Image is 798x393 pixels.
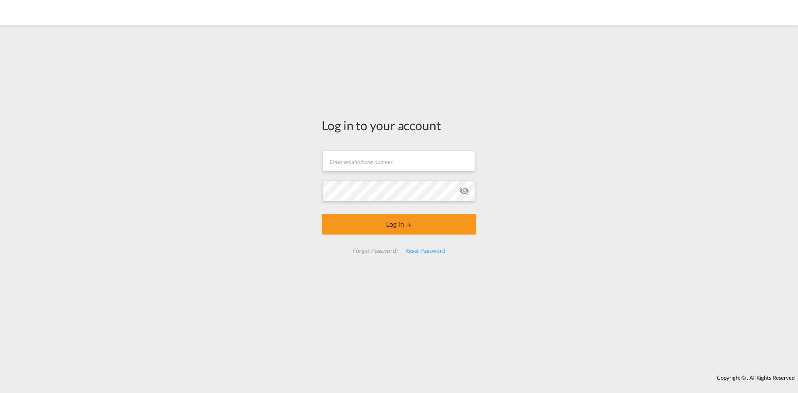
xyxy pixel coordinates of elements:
div: Log in to your account [322,116,476,134]
div: Forgot Password? [349,243,401,258]
input: Enter email/phone number [323,151,475,171]
md-icon: icon-eye-off [459,186,469,196]
button: LOGIN [322,214,476,235]
div: Reset Password [402,243,449,258]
